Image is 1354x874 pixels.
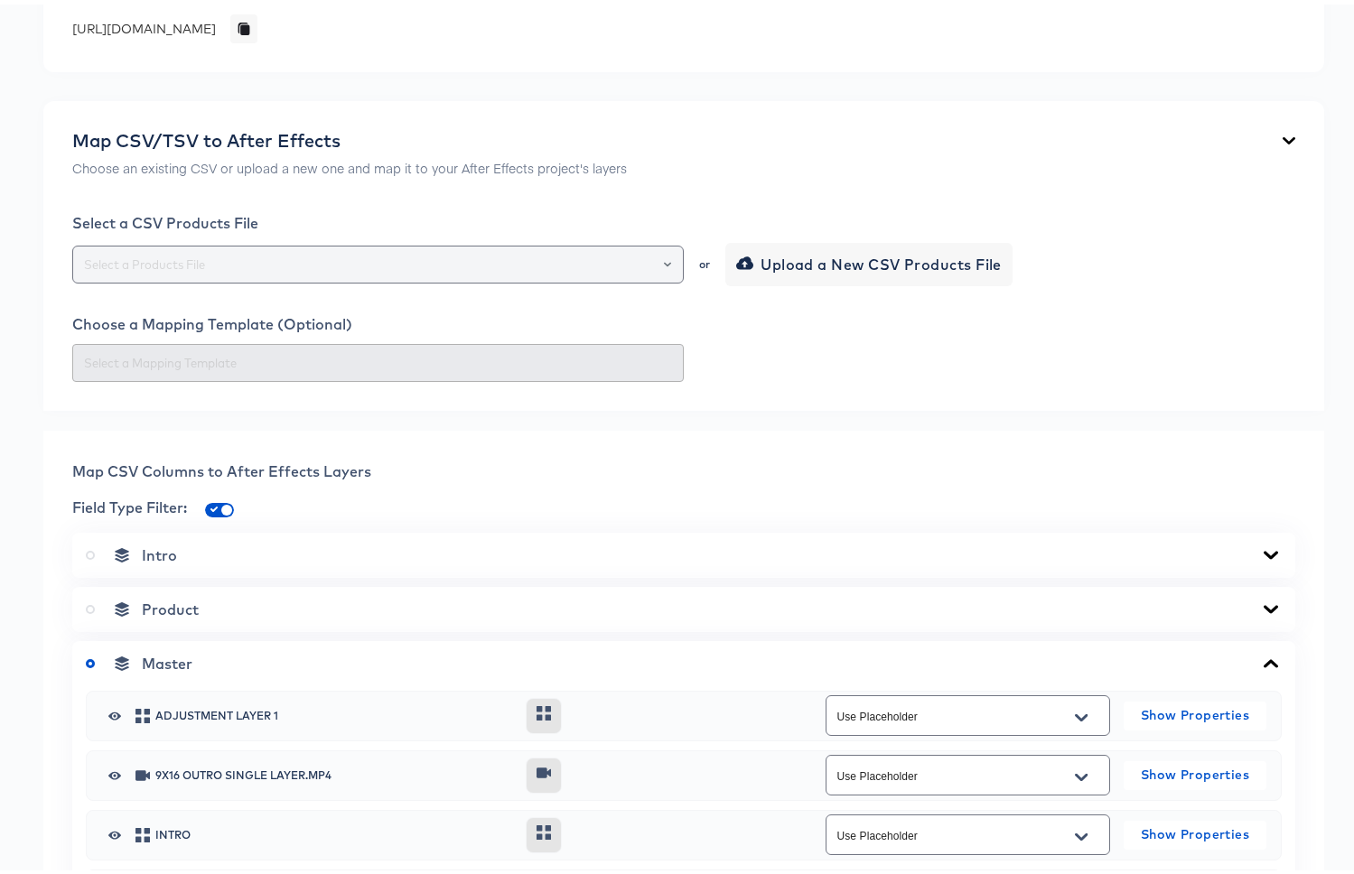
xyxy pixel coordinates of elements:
[1131,759,1259,782] span: Show Properties
[72,311,1295,329] div: Choose a Mapping Template (Optional)
[155,706,512,717] span: Adjustment Layer 1
[1124,697,1266,726] button: Show Properties
[155,825,512,836] span: Intro
[155,766,512,776] span: 9x16 Outro Single Layer.mp4
[664,247,671,273] button: Open
[72,15,216,33] div: [URL][DOMAIN_NAME]
[142,650,192,668] span: Master
[72,458,371,476] span: Map CSV Columns to After Effects Layers
[1131,700,1259,722] span: Show Properties
[697,255,712,265] div: or
[72,154,627,172] p: Choose an existing CSV or upload a new one and map it to your After Effects project's layers
[80,349,676,369] input: Select a Mapping Template
[1068,818,1095,847] button: Open
[1124,757,1266,786] button: Show Properties
[142,596,199,614] span: Product
[72,494,187,512] span: Field Type Filter:
[1068,758,1095,787] button: Open
[1124,816,1266,845] button: Show Properties
[142,542,177,560] span: Intro
[1068,699,1095,728] button: Open
[72,126,627,147] div: Map CSV/TSV to After Effects
[725,238,1013,282] button: Upload a New CSV Products File
[72,209,1295,228] div: Select a CSV Products File
[740,247,1002,273] span: Upload a New CSV Products File
[80,250,676,271] input: Select a Products File
[1131,819,1259,841] span: Show Properties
